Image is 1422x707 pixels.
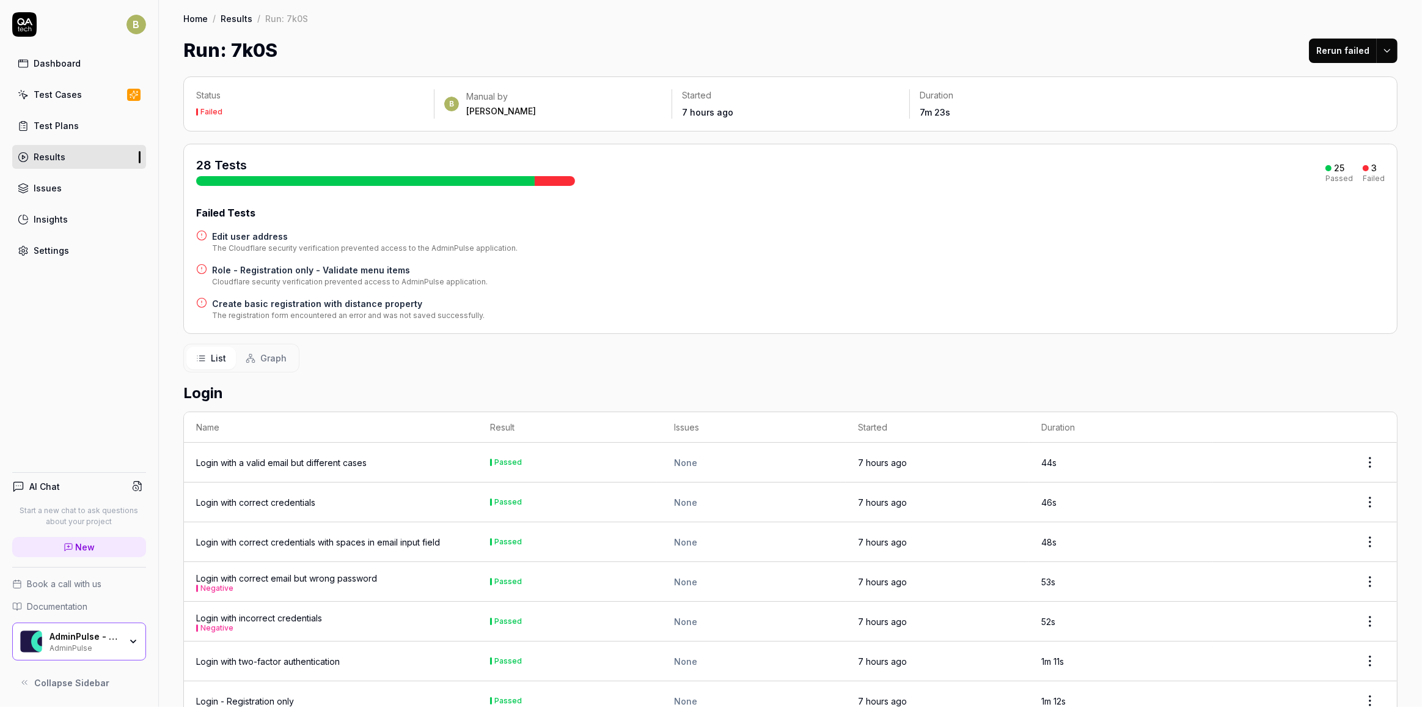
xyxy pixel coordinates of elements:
[12,600,146,613] a: Documentation
[920,89,1137,102] p: Duration
[126,15,146,34] span: B
[12,176,146,200] a: Issues
[257,12,260,24] div: /
[196,456,367,469] a: Login with a valid email but different cases
[221,12,252,24] a: Results
[213,12,216,24] div: /
[858,497,907,508] time: 7 hours ago
[27,577,101,590] span: Book a call with us
[858,537,907,547] time: 7 hours ago
[196,496,315,509] a: Login with correct credentials
[12,239,146,262] a: Settings
[49,631,120,642] div: AdminPulse - 0475.384.429
[196,205,1385,220] div: Failed Tests
[200,624,233,632] button: Negative
[34,676,109,689] span: Collapse Sidebar
[265,12,308,24] div: Run: 7k0S
[1041,616,1055,627] time: 52s
[34,150,65,163] div: Results
[858,656,907,667] time: 7 hours ago
[1041,457,1057,468] time: 44s
[34,57,81,70] div: Dashboard
[34,119,79,132] div: Test Plans
[196,158,247,172] span: 28 Tests
[126,12,146,37] button: B
[34,182,62,194] div: Issues
[674,496,834,509] div: None
[186,347,236,369] button: List
[682,89,900,102] p: Started
[674,615,834,628] div: None
[196,572,377,592] a: Login with correct email but wrong passwordNegative
[1041,577,1055,587] time: 53s
[12,51,146,75] a: Dashboard
[212,310,485,321] div: The registration form encountered an error and was not saved successfully.
[674,576,834,588] div: None
[674,655,834,668] div: None
[478,412,662,443] th: Result
[858,616,907,627] time: 7 hours ago
[1363,175,1385,182] div: Failed
[183,37,277,64] h1: Run: 7k0S
[260,352,287,365] span: Graph
[12,83,146,106] a: Test Cases
[1041,537,1057,547] time: 48s
[196,89,424,102] p: Status
[211,352,226,365] span: List
[494,578,522,585] div: Passed
[212,264,488,276] a: Role - Registration only - Validate menu items
[183,12,208,24] a: Home
[466,105,536,117] div: [PERSON_NAME]
[12,207,146,231] a: Insights
[27,600,87,613] span: Documentation
[1041,656,1064,667] time: 1m 11s
[1334,163,1344,174] div: 25
[858,457,907,468] time: 7 hours ago
[196,655,340,668] a: Login with two-factor authentication
[920,107,950,117] time: 7m 23s
[494,657,522,665] div: Passed
[1029,412,1213,443] th: Duration
[212,243,518,254] div: The Cloudflare security verification prevented access to the AdminPulse application.
[12,505,146,527] p: Start a new chat to ask questions about your project
[12,577,146,590] a: Book a call with us
[466,91,536,103] div: Manual by
[212,276,488,287] div: Cloudflare security verification prevented access to AdminPulse application.
[858,577,907,587] time: 7 hours ago
[1041,497,1057,508] time: 46s
[212,230,518,243] a: Edit user address
[12,670,146,695] button: Collapse Sidebar
[494,498,522,506] div: Passed
[846,412,1030,443] th: Started
[29,480,60,493] h4: AI Chat
[184,412,478,443] th: Name
[1309,39,1377,63] button: Rerun failed
[196,612,322,632] a: Login with incorrect credentialsNegative
[34,213,68,226] div: Insights
[494,618,522,625] div: Passed
[1325,175,1353,182] div: Passed
[494,538,522,546] div: Passed
[183,382,1398,404] h2: Login
[494,459,522,466] div: Passed
[196,536,440,549] a: Login with correct credentials with spaces in email input field
[12,623,146,661] button: AdminPulse - 0475.384.429 LogoAdminPulse - 0475.384.429AdminPulse
[76,541,95,553] span: New
[196,612,322,632] div: Login with incorrect credentials
[196,572,377,592] div: Login with correct email but wrong password
[1041,696,1066,706] time: 1m 12s
[858,696,907,706] time: 7 hours ago
[212,297,485,310] a: Create basic registration with distance property
[200,585,233,592] button: Negative
[236,347,296,369] button: Graph
[49,642,120,652] div: AdminPulse
[12,145,146,169] a: Results
[682,107,733,117] time: 7 hours ago
[34,244,69,257] div: Settings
